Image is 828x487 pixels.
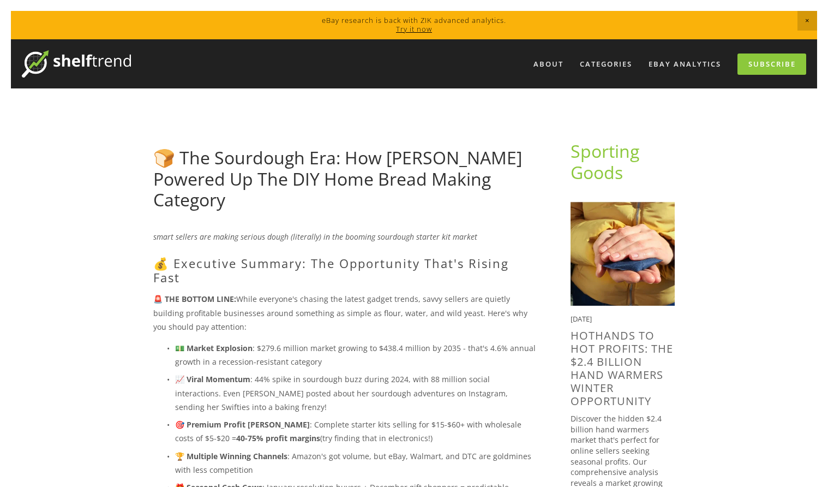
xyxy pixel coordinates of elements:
[175,374,250,384] strong: 📈 Viral Momentum
[175,343,253,353] strong: 💵 Market Explosion
[571,314,592,324] time: [DATE]
[153,146,522,211] a: 🍞 The Sourdough Era: How [PERSON_NAME] Powered Up The DIY Home Bread Making Category
[175,419,310,430] strong: 🎯 Premium Profit [PERSON_NAME]
[797,11,817,31] span: Close Announcement
[573,55,639,73] div: Categories
[571,328,673,408] a: HotHands to Hot Profits: The $2.4 Billion Hand Warmers Winter Opportunity
[175,341,536,369] p: : $279.6 million market growing to $438.4 million by 2035 - that's 4.6% annual growth in a recess...
[153,292,536,334] p: While everyone's chasing the latest gadget trends, savvy sellers are quietly building profitable ...
[175,372,536,414] p: : 44% spike in sourdough buzz during 2024, with 88 million social interactions. Even [PERSON_NAME...
[526,55,571,73] a: About
[153,231,477,242] em: smart sellers are making serious dough (literally) in the booming sourdough starter kit market
[175,451,287,461] strong: 🏆 Multiple Winning Channels
[641,55,728,73] a: eBay Analytics
[737,54,806,75] a: Subscribe
[571,139,644,183] a: Sporting Goods
[153,256,536,285] h2: 💰 Executive Summary: The Opportunity That's Rising Fast
[236,433,320,443] strong: 40-75% profit margins
[396,24,432,34] a: Try it now
[571,201,675,306] img: HotHands to Hot Profits: The $2.4 Billion Hand Warmers Winter Opportunity
[153,294,236,304] strong: 🚨 THE BOTTOM LINE:
[175,418,536,445] p: : Complete starter kits selling for $15-$60+ with wholesale costs of $5-$20 = (try finding that i...
[175,449,536,477] p: : Amazon's got volume, but eBay, Walmart, and DTC are goldmines with less competition
[22,50,131,78] img: ShelfTrend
